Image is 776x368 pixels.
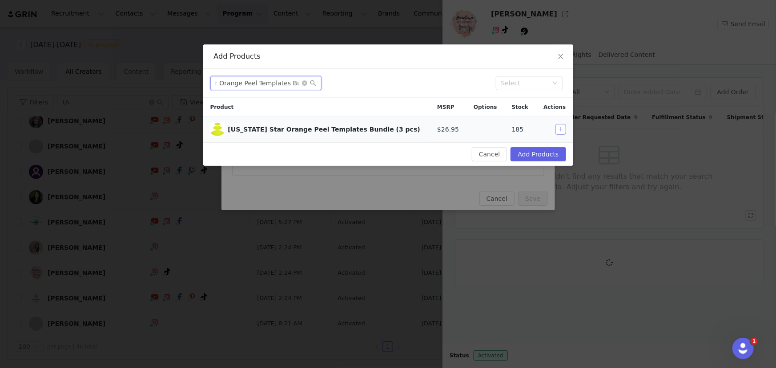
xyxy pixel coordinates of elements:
i: icon: down [552,80,558,87]
button: Cancel [472,147,507,161]
span: 185 [512,125,524,134]
span: MSRP [437,103,454,111]
i: icon: close-circle [302,80,307,86]
i: icon: close [557,53,564,60]
input: Search... [210,76,322,90]
div: Add Products [214,52,563,61]
button: Add Products [511,147,566,161]
button: Close [548,44,573,69]
i: icon: search [310,80,316,86]
span: Options [474,103,497,111]
div: [US_STATE] Star Orange Peel Templates Bundle (3 pcs) [228,125,423,134]
span: Stock [512,103,529,111]
span: Product [210,103,234,111]
img: missouri_star_orange_peel_templates_bundle_3_pcs-bund046-missouri_star_quilt_co-missouri_star_qui... [210,122,225,136]
div: Actions [536,98,573,116]
iframe: Intercom live chat [732,338,754,359]
span: $26.95 [437,125,459,134]
span: Missouri Star Orange Peel Templates Bundle (3 pcs) [210,122,225,136]
div: Select [501,79,549,88]
span: 1 [751,338,758,345]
